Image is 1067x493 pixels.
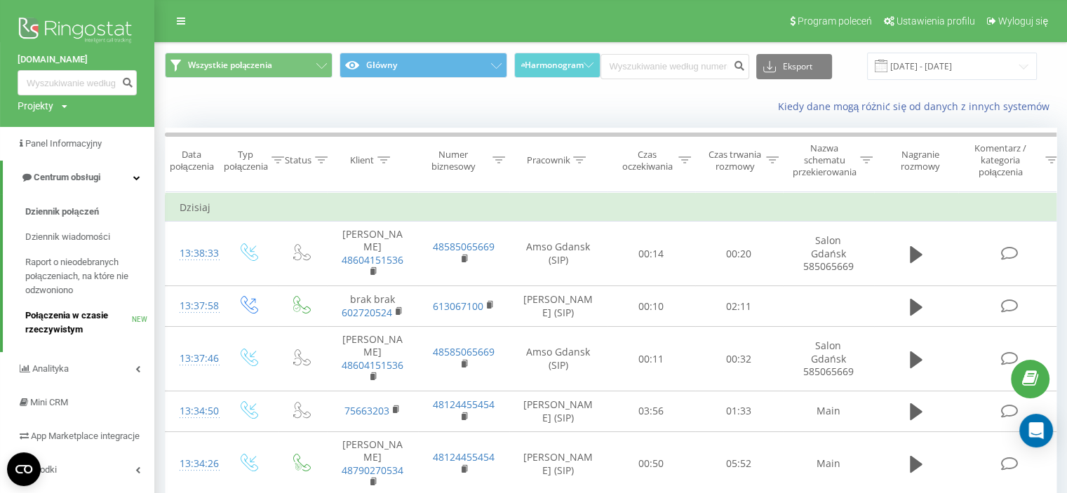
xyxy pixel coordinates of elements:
div: Nagranie rozmowy [886,149,954,173]
a: 48585065669 [433,240,495,253]
td: 00:20 [695,222,783,286]
span: App Marketplace integracje [31,431,140,441]
div: Czas trwania rozmowy [707,149,763,173]
a: [DOMAIN_NAME] [18,53,137,67]
a: 48585065669 [433,345,495,358]
a: Raport o nieodebranych połączeniach, na które nie odzwoniono [25,250,154,303]
td: 02:11 [695,286,783,327]
div: Status [285,154,311,166]
div: Open Intercom Messenger [1019,414,1053,447]
button: Eksport [756,54,832,79]
span: Ustawienia profilu [897,15,975,27]
button: Wszystkie połączenia [165,53,333,78]
td: 01:33 [695,391,783,431]
span: Centrum obsługi [34,172,100,182]
a: 613067100 [433,299,483,313]
div: Pracownik [526,154,570,166]
td: 00:14 [608,222,695,286]
td: 03:56 [608,391,695,431]
a: Kiedy dane mogą różnić się od danych z innych systemów [777,100,1056,113]
a: 48124455454 [433,450,495,464]
td: 00:11 [608,327,695,391]
a: Dziennik połączeń [25,199,154,224]
span: Środki [32,464,57,475]
td: [PERSON_NAME] (SIP) [509,286,608,327]
td: Main [783,391,874,431]
span: Wszystkie połączenia [188,60,272,71]
button: Open CMP widget [7,452,41,486]
a: 75663203 [344,404,389,417]
td: Salon Gdańsk 585065669 [783,327,874,391]
div: Czas oczekiwania [619,149,675,173]
span: Wyloguj się [998,15,1048,27]
div: Komentarz / kategoria połączenia [960,142,1042,178]
a: 48790270534 [342,464,403,477]
div: 13:37:58 [180,292,208,320]
input: Wyszukiwanie według numeru [600,54,749,79]
input: Wyszukiwanie według numeru [18,70,137,95]
a: Centrum obsługi [3,161,154,194]
div: Numer biznesowy [418,149,490,173]
a: 48604151536 [342,358,403,372]
button: Główny [340,53,507,78]
div: Nazwa schematu przekierowania [793,142,857,178]
td: brak brak [327,286,418,327]
div: Klient [350,154,374,166]
button: Harmonogram [514,53,600,78]
td: [PERSON_NAME] [327,222,418,286]
span: Mini CRM [30,397,68,407]
td: [PERSON_NAME] [327,327,418,391]
span: Harmonogram [525,60,584,70]
a: 48124455454 [433,398,495,411]
a: 602720524 [342,306,392,319]
span: Program poleceń [798,15,872,27]
a: Połączenia w czasie rzeczywistymNEW [25,303,154,342]
td: 00:10 [608,286,695,327]
div: 13:34:26 [180,450,208,478]
a: Dziennik wiadomości [25,224,154,250]
span: Dziennik wiadomości [25,230,110,244]
td: Salon Gdańsk 585065669 [783,222,874,286]
td: 00:32 [695,327,783,391]
div: 13:38:33 [180,240,208,267]
span: Dziennik połączeń [25,205,99,219]
div: 13:37:46 [180,345,208,372]
span: Raport o nieodebranych połączeniach, na które nie odzwoniono [25,255,147,297]
div: Typ połączenia [224,149,268,173]
span: Połączenia w czasie rzeczywistym [25,309,132,337]
div: Data połączenia [166,149,217,173]
span: Panel Informacyjny [25,138,102,149]
span: Analityka [32,363,69,374]
div: Projekty [18,99,53,113]
a: 48604151536 [342,253,403,266]
td: Amso Gdansk (SIP) [509,222,608,286]
td: Dzisiaj [166,194,1063,222]
div: 13:34:50 [180,398,208,425]
td: [PERSON_NAME] (SIP) [509,391,608,431]
img: Ringostat logo [18,14,137,49]
td: Amso Gdansk (SIP) [509,327,608,391]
